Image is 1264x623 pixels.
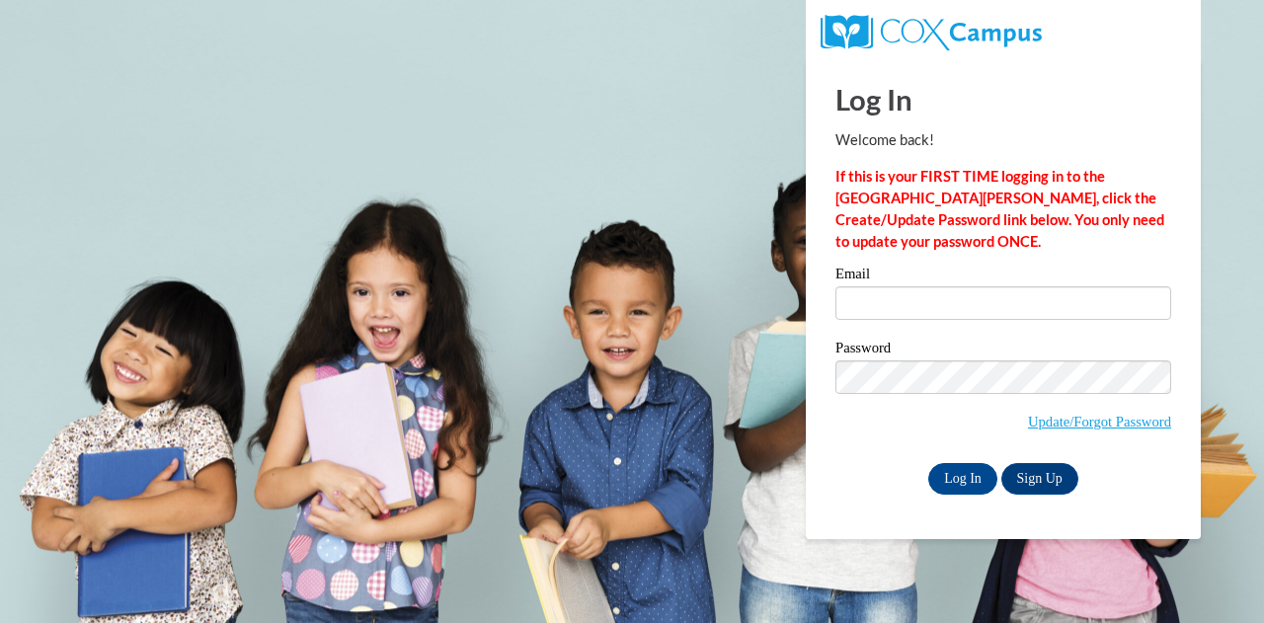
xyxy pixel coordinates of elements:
h1: Log In [835,79,1171,119]
p: Welcome back! [835,129,1171,151]
img: COX Campus [821,15,1042,50]
strong: If this is your FIRST TIME logging in to the [GEOGRAPHIC_DATA][PERSON_NAME], click the Create/Upd... [835,168,1164,250]
a: Update/Forgot Password [1028,414,1171,429]
label: Password [835,341,1171,360]
input: Log In [928,463,997,495]
a: Sign Up [1001,463,1078,495]
label: Email [835,267,1171,286]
